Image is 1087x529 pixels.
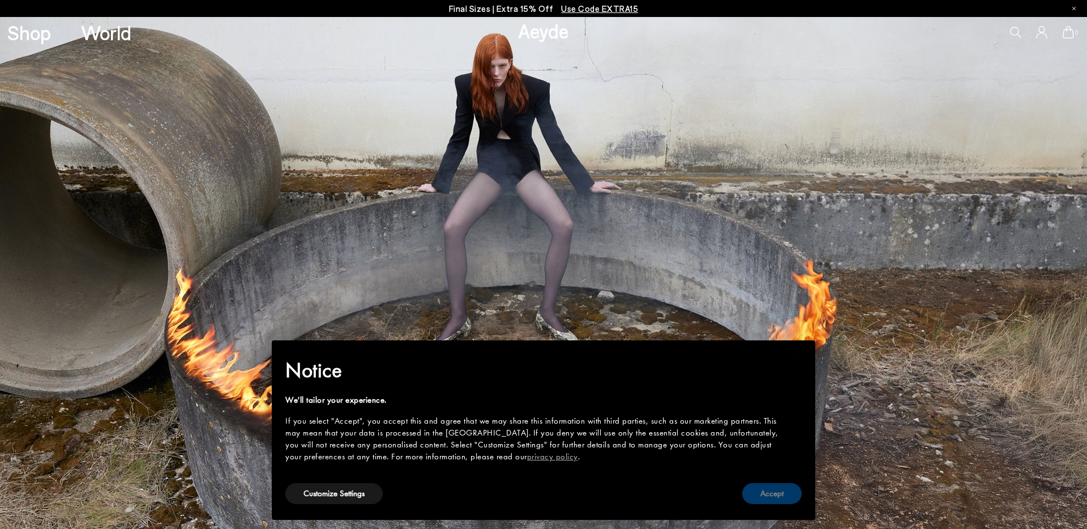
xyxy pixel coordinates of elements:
[518,19,569,42] a: Aeyde
[285,415,784,463] div: If you select "Accept", you accept this and agree that we may share this information with third p...
[742,483,802,504] button: Accept
[81,23,131,42] a: World
[527,451,578,462] a: privacy policy
[784,344,811,371] button: Close this notice
[794,348,801,366] span: ×
[1063,26,1074,39] a: 0
[285,356,784,385] h2: Notice
[1074,29,1080,36] span: 0
[561,3,638,14] span: Navigate to /collections/ss25-final-sizes
[7,23,51,42] a: Shop
[449,2,639,16] p: Final Sizes | Extra 15% Off
[285,394,784,406] div: We'll tailor your experience.
[285,483,383,504] button: Customize Settings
